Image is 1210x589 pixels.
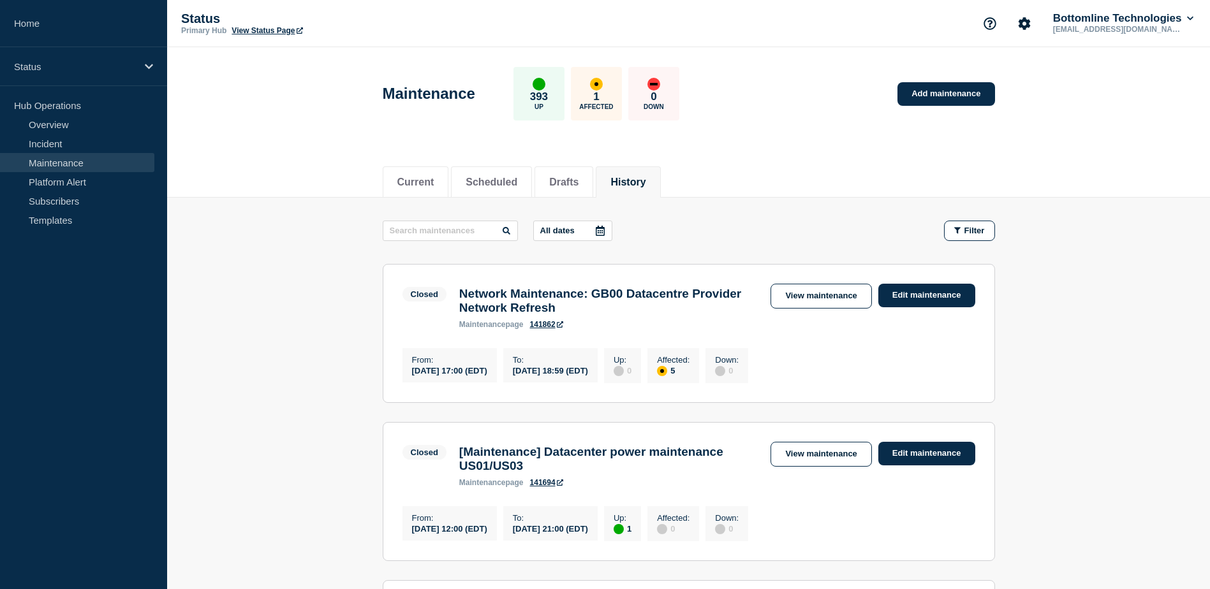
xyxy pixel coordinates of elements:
p: All dates [540,226,575,235]
p: page [459,320,524,329]
div: 1 [614,523,631,534]
p: 0 [651,91,656,103]
p: From : [412,513,487,523]
button: All dates [533,221,612,241]
p: Affected : [657,355,690,365]
div: affected [657,366,667,376]
p: Primary Hub [181,26,226,35]
p: [EMAIL_ADDRESS][DOMAIN_NAME] [1051,25,1183,34]
div: Closed [411,447,438,457]
p: From : [412,355,487,365]
a: Edit maintenance [878,442,975,465]
h3: [Maintenance] Datacenter power maintenance US01/US03 [459,445,758,473]
p: Up : [614,513,631,523]
a: Add maintenance [897,82,994,106]
p: Status [14,61,136,72]
p: Down [644,103,664,110]
button: History [610,177,646,188]
span: maintenance [459,320,506,329]
button: Support [977,10,1003,37]
button: Filter [944,221,995,241]
p: Down : [715,355,739,365]
span: maintenance [459,478,506,487]
div: up [614,524,624,534]
h1: Maintenance [383,85,475,103]
div: disabled [715,524,725,534]
button: Scheduled [466,177,517,188]
a: 141862 [530,320,563,329]
div: down [647,78,660,91]
p: To : [513,355,588,365]
a: View maintenance [771,284,871,309]
p: To : [513,513,588,523]
p: 393 [530,91,548,103]
div: Closed [411,289,438,299]
div: [DATE] 17:00 (EDT) [412,365,487,375]
button: Bottomline Technologies [1051,12,1196,25]
p: Status [181,11,436,26]
div: 0 [715,523,739,534]
a: View Status Page [232,26,302,35]
div: affected [590,78,603,91]
p: page [459,478,524,487]
div: [DATE] 12:00 (EDT) [412,523,487,534]
div: up [533,78,545,91]
a: 141694 [530,478,563,487]
button: Drafts [549,177,579,188]
p: 1 [593,91,599,103]
h3: Network Maintenance: GB00 Datacentre Provider Network Refresh [459,287,758,315]
div: 0 [657,523,690,534]
p: Affected : [657,513,690,523]
p: Affected [579,103,613,110]
div: disabled [657,524,667,534]
button: Current [397,177,434,188]
p: Down : [715,513,739,523]
span: Filter [964,226,985,235]
a: Edit maintenance [878,284,975,307]
div: [DATE] 18:59 (EDT) [513,365,588,375]
p: Up : [614,355,631,365]
input: Search maintenances [383,221,518,241]
button: Account settings [1011,10,1038,37]
div: 5 [657,365,690,376]
div: disabled [715,366,725,376]
div: 0 [715,365,739,376]
a: View maintenance [771,442,871,467]
div: disabled [614,366,624,376]
p: Up [535,103,543,110]
div: [DATE] 21:00 (EDT) [513,523,588,534]
div: 0 [614,365,631,376]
